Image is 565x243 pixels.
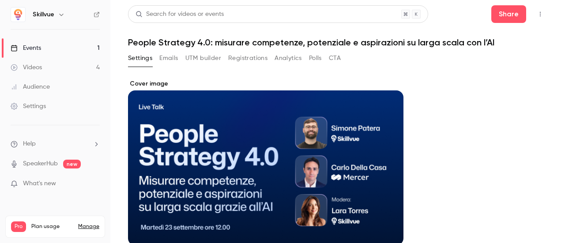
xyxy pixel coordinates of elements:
[309,51,322,65] button: Polls
[89,180,100,188] iframe: Noticeable Trigger
[33,10,54,19] h6: Skillvue
[228,51,267,65] button: Registrations
[11,102,46,111] div: Settings
[11,82,50,91] div: Audience
[11,221,26,232] span: Pro
[23,23,126,30] div: [PERSON_NAME]: [DOMAIN_NAME]
[329,51,341,65] button: CTA
[11,63,42,72] div: Videos
[46,52,68,58] div: Dominio
[275,51,302,65] button: Analytics
[185,51,221,65] button: UTM builder
[23,159,58,168] a: SpeakerHub
[31,223,73,230] span: Plan usage
[11,139,100,149] li: help-dropdown-opener
[128,37,547,48] h1: People Strategy 4.0: misurare competenze, potenziale e aspirazioni su larga scala con l’AI
[23,179,56,188] span: What's new
[128,79,403,88] label: Cover image
[23,139,36,149] span: Help
[128,51,152,65] button: Settings
[14,23,21,30] img: website_grey.svg
[98,52,147,58] div: Keyword (traffico)
[14,14,21,21] img: logo_orange.svg
[25,14,43,21] div: v 4.0.25
[11,44,41,52] div: Events
[11,7,25,22] img: Skillvue
[78,223,99,230] a: Manage
[37,51,44,58] img: tab_domain_overview_orange.svg
[89,51,96,58] img: tab_keywords_by_traffic_grey.svg
[491,5,526,23] button: Share
[63,160,81,168] span: new
[136,10,224,19] div: Search for videos or events
[159,51,178,65] button: Emails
